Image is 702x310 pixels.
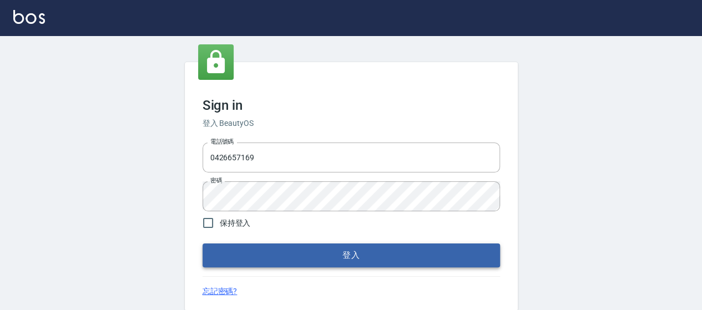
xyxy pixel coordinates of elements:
[203,286,238,297] a: 忘記密碼?
[220,217,251,229] span: 保持登入
[210,176,222,185] label: 密碼
[210,138,234,146] label: 電話號碼
[13,10,45,24] img: Logo
[203,118,500,129] h6: 登入 BeautyOS
[203,243,500,267] button: 登入
[203,98,500,113] h3: Sign in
